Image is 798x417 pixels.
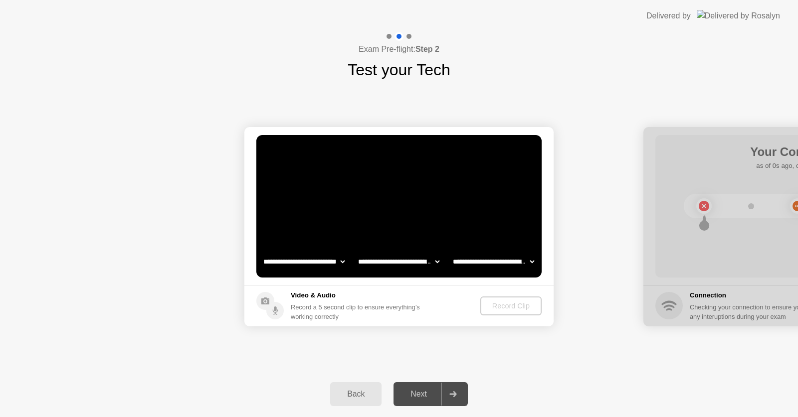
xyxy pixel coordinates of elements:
h4: Exam Pre-flight: [359,43,439,55]
select: Available speakers [356,252,441,272]
div: Record a 5 second clip to ensure everything’s working correctly [291,302,424,321]
select: Available microphones [451,252,536,272]
div: Record Clip [484,302,538,310]
div: Back [333,390,379,399]
button: Record Clip [480,296,542,315]
button: Back [330,382,382,406]
select: Available cameras [261,252,347,272]
div: Delivered by [646,10,691,22]
b: Step 2 [415,45,439,53]
img: Delivered by Rosalyn [697,10,780,21]
h5: Video & Audio [291,290,424,300]
div: Next [397,390,441,399]
h1: Test your Tech [348,58,450,82]
button: Next [394,382,468,406]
